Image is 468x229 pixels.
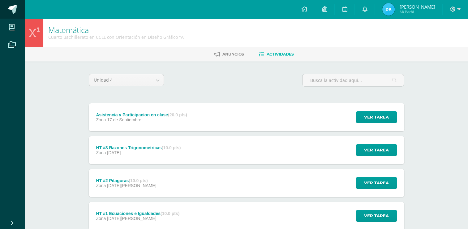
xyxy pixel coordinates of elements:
[364,111,389,123] span: Ver tarea
[96,178,156,183] div: HT #2 Pitagoras
[89,74,164,86] a: Unidad 4
[303,74,404,86] input: Busca la actividad aquí...
[356,111,397,123] button: Ver tarea
[96,211,179,216] div: HT #1 Ecuaciones e Igualdades
[96,117,106,122] span: Zona
[382,3,395,16] img: cdec160f2c50c3310a63869b1866c3b4.png
[364,144,389,156] span: Ver tarea
[48,34,186,40] div: Cuarto Bachillerato en CCLL con Orientación en Diseño Gráfico 'A'
[364,210,389,222] span: Ver tarea
[267,52,294,56] span: Actividades
[107,216,156,221] span: [DATE][PERSON_NAME]
[222,52,244,56] span: Anuncios
[48,25,186,34] h1: Matemática
[96,112,187,117] div: Asistencia y Participacion en clase
[168,112,187,117] strong: (20.0 pts)
[399,4,435,10] span: [PERSON_NAME]
[107,150,121,155] span: [DATE]
[94,74,147,86] span: Unidad 4
[96,183,106,188] span: Zona
[356,210,397,222] button: Ver tarea
[356,177,397,189] button: Ver tarea
[107,117,141,122] span: 17 de Septiembre
[356,144,397,156] button: Ver tarea
[399,9,435,15] span: Mi Perfil
[96,150,106,155] span: Zona
[161,211,179,216] strong: (10.0 pts)
[259,49,294,59] a: Actividades
[214,49,244,59] a: Anuncios
[96,145,181,150] div: HT #3 Razones Trigonometricas
[129,178,148,183] strong: (10.0 pts)
[162,145,181,150] strong: (10.0 pts)
[364,177,389,189] span: Ver tarea
[96,216,106,221] span: Zona
[48,25,89,35] a: Matemática
[107,183,156,188] span: [DATE][PERSON_NAME]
